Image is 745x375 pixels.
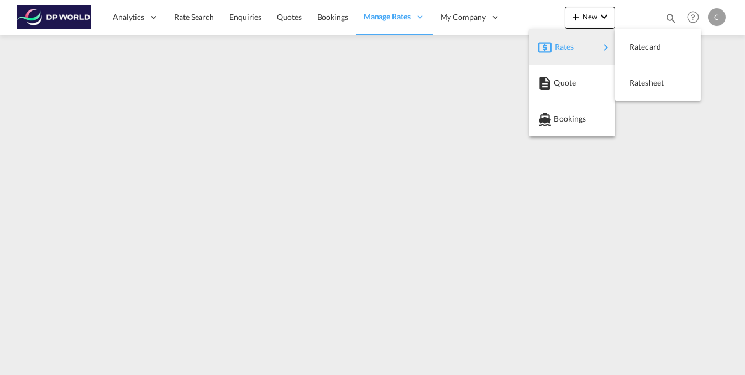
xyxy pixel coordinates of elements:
[555,36,568,58] span: Rates
[529,101,615,136] button: Bookings
[538,69,606,97] div: Quote
[538,105,606,133] div: Bookings
[529,65,615,101] button: Quote
[554,108,566,130] span: Bookings
[554,72,566,94] span: Quote
[599,41,612,54] md-icon: icon-chevron-right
